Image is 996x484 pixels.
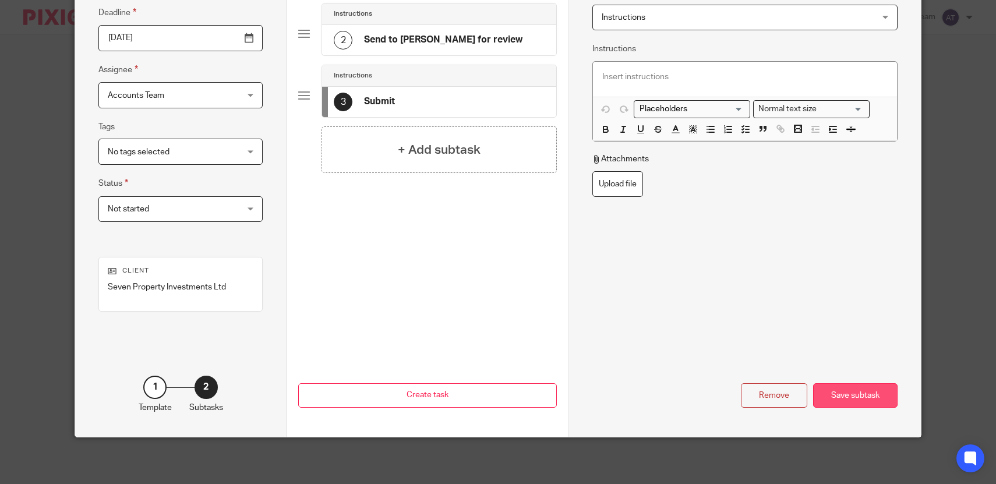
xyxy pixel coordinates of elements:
div: Search for option [753,100,870,118]
span: Normal text size [756,103,820,115]
div: Search for option [634,100,750,118]
p: Template [139,402,172,414]
button: Create task [298,383,557,408]
span: Not started [108,205,149,213]
div: Text styles [753,100,870,118]
div: 3 [334,93,352,111]
div: Placeholders [634,100,750,118]
label: Status [98,176,128,190]
span: Accounts Team [108,91,164,100]
p: Client [108,266,253,275]
label: Assignee [98,63,138,76]
h4: Send to [PERSON_NAME] for review [364,34,522,46]
input: Use the arrow keys to pick a date [98,25,263,51]
span: No tags selected [108,148,169,156]
label: Instructions [592,43,636,55]
div: Remove [741,383,807,408]
label: Upload file [592,171,643,197]
h4: Instructions [334,9,372,19]
div: 1 [143,376,167,399]
h4: Submit [364,96,395,108]
label: Deadline [98,6,136,19]
input: Search for option [821,103,863,115]
label: Tags [98,121,115,133]
p: Seven Property Investments Ltd [108,281,253,293]
p: Attachments [592,153,649,165]
p: Subtasks [189,402,223,414]
input: Search for option [635,103,743,115]
h4: Instructions [334,71,372,80]
h4: + Add subtask [398,141,481,159]
span: Instructions [602,13,645,22]
div: 2 [195,376,218,399]
div: Save subtask [813,383,898,408]
div: 2 [334,31,352,50]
